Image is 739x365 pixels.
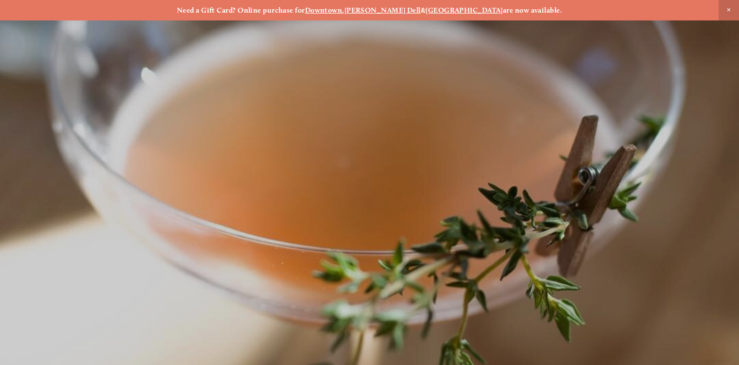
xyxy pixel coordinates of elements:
strong: & [421,6,426,15]
a: [PERSON_NAME] Dell [344,6,421,15]
strong: Need a Gift Card? Online purchase for [177,6,305,15]
a: Downtown [305,6,343,15]
strong: are now available. [503,6,562,15]
strong: , [342,6,344,15]
a: [GEOGRAPHIC_DATA] [426,6,503,15]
